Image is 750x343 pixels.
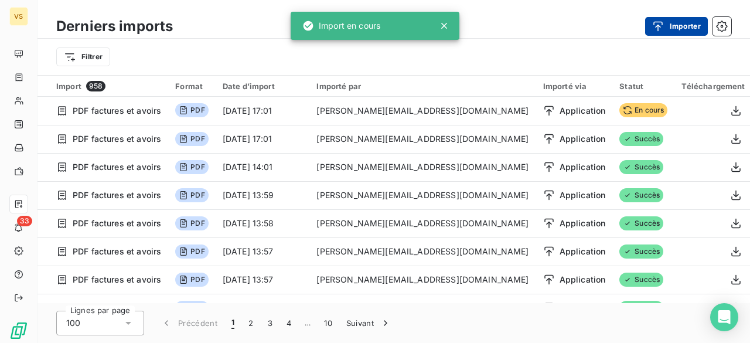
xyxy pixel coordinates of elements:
span: Application [560,302,606,314]
div: Import [56,81,161,91]
button: 2 [241,311,260,335]
span: PDF factures et avoirs [73,189,161,201]
span: Succès [619,188,663,202]
button: 1 [224,311,241,335]
td: [DATE] 14:01 [216,153,310,181]
span: Succès [619,132,663,146]
div: Importé via [543,81,606,91]
div: Téléchargement [681,81,745,91]
td: [PERSON_NAME][EMAIL_ADDRESS][DOMAIN_NAME] [309,181,536,209]
td: [PERSON_NAME][EMAIL_ADDRESS][DOMAIN_NAME] [309,209,536,237]
span: Application [560,274,606,286]
button: 4 [279,311,298,335]
span: Application [560,246,606,257]
td: [PERSON_NAME][EMAIL_ADDRESS][DOMAIN_NAME] [309,97,536,125]
button: 3 [261,311,279,335]
td: [DATE] 13:58 [216,209,310,237]
span: En cours [619,103,667,117]
td: [DATE] 13:59 [216,181,310,209]
span: PDF factures et avoirs [73,274,161,286]
span: 100 [66,317,80,329]
span: Succès [619,301,663,315]
span: Application [560,161,606,173]
button: Importer [645,17,708,36]
span: PDF factures et avoirs [73,133,161,145]
button: Suivant [339,311,398,335]
td: [PERSON_NAME][EMAIL_ADDRESS][DOMAIN_NAME] [309,153,536,181]
span: PDF [175,132,208,146]
h3: Derniers imports [56,16,173,37]
button: Précédent [154,311,224,335]
span: Succès [619,244,663,259]
div: Date d’import [223,81,303,91]
span: PDF [175,188,208,202]
div: Statut [619,81,667,91]
img: Logo LeanPay [9,321,28,340]
span: PDF [175,273,208,287]
span: PDF [175,103,208,117]
td: [PERSON_NAME][EMAIL_ADDRESS][DOMAIN_NAME] [309,125,536,153]
td: [DATE] 17:01 [216,125,310,153]
span: PDF factures et avoirs [73,161,161,173]
span: Application [560,189,606,201]
td: [DATE] 13:57 [216,237,310,266]
td: [PERSON_NAME][EMAIL_ADDRESS][DOMAIN_NAME] [309,266,536,294]
span: 33 [17,216,32,226]
span: PDF factures et avoirs [73,302,161,314]
span: Application [560,133,606,145]
span: 1 [231,317,234,329]
span: Succès [619,216,663,230]
span: PDF [175,244,208,259]
div: Open Intercom Messenger [710,303,738,331]
span: PDF [175,160,208,174]
button: Filtrer [56,47,110,66]
button: 10 [317,311,339,335]
td: [PERSON_NAME][EMAIL_ADDRESS][DOMAIN_NAME] [309,294,536,322]
span: 958 [86,81,105,91]
span: PDF factures et avoirs [73,105,161,117]
div: VS [9,7,28,26]
td: [DATE] 13:57 [216,266,310,294]
div: Format [175,81,208,91]
td: [PERSON_NAME][EMAIL_ADDRESS][DOMAIN_NAME] [309,237,536,266]
span: Application [560,105,606,117]
span: PDF factures et avoirs [73,218,161,229]
span: PDF factures et avoirs [73,246,161,257]
td: [DATE] 13:56 [216,294,310,322]
div: Import en cours [302,15,380,36]
span: PDF [175,216,208,230]
td: [DATE] 17:01 [216,97,310,125]
span: Succès [619,273,663,287]
div: Importé par [316,81,529,91]
span: … [298,314,317,332]
span: Application [560,218,606,229]
span: Succès [619,160,663,174]
span: PDF [175,301,208,315]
